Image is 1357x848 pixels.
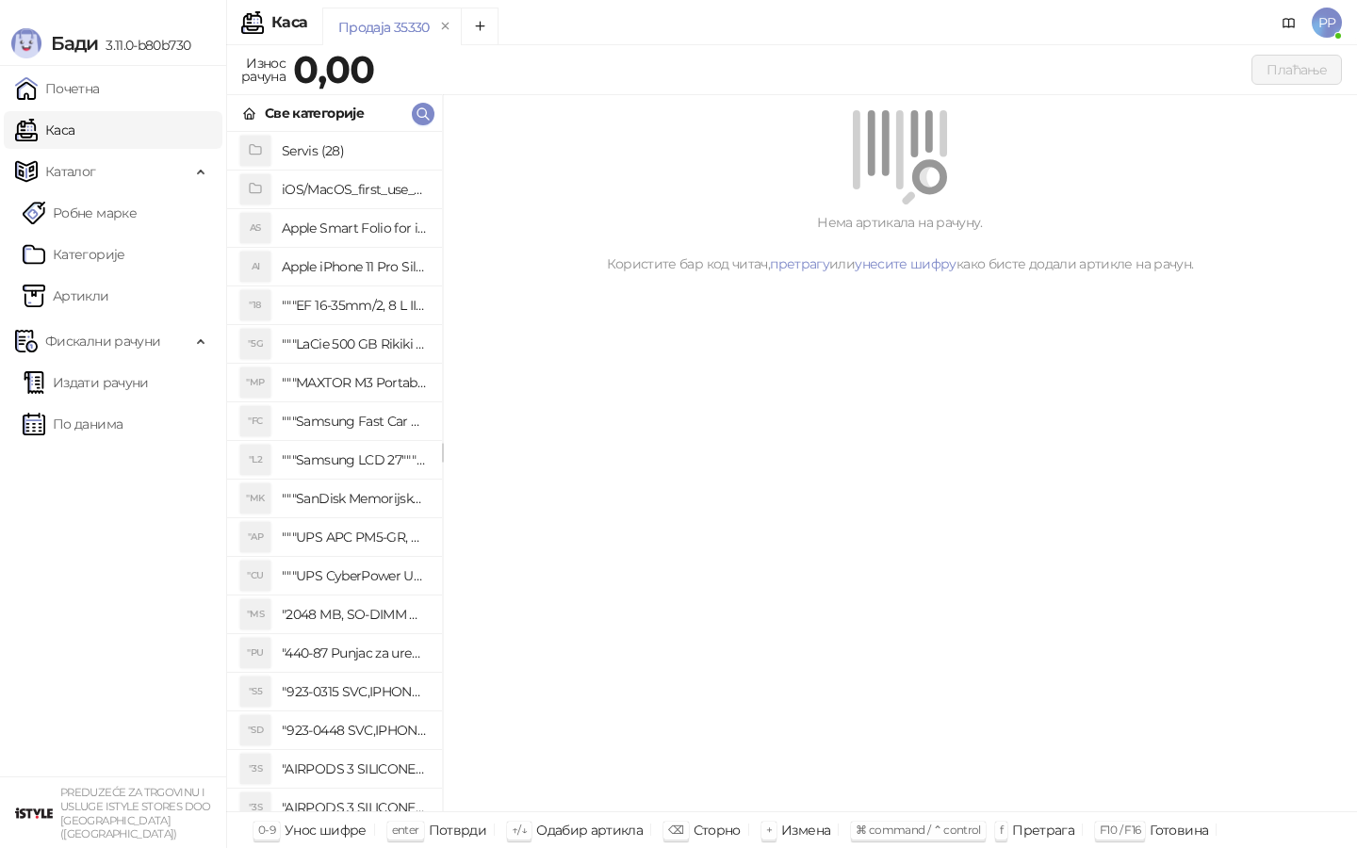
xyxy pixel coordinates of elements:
button: Плаћање [1251,55,1342,85]
span: ⌫ [668,823,683,837]
div: Одабир артикла [536,818,643,842]
h4: Apple Smart Folio for iPad mini (A17 Pro) - Sage [282,213,427,243]
div: "5G [240,329,270,359]
div: Унос шифре [285,818,367,842]
span: enter [392,823,419,837]
div: Готовина [1150,818,1208,842]
div: AS [240,213,270,243]
div: Потврди [429,818,487,842]
div: Износ рачуна [237,51,289,89]
div: "MS [240,599,270,629]
h4: iOS/MacOS_first_use_assistance (4) [282,174,427,204]
img: 64x64-companyLogo-77b92cf4-9946-4f36-9751-bf7bb5fd2c7d.png [15,794,53,832]
h4: "AIRPODS 3 SILICONE CASE BLACK" [282,754,427,784]
div: Нема артикала на рачуну. Користите бар код читач, или како бисте додали артикле на рачун. [466,212,1334,274]
h4: "923-0448 SVC,IPHONE,TOURQUE DRIVER KIT .65KGF- CM Šrafciger " [282,715,427,745]
a: унесите шифру [855,255,956,272]
div: "3S [240,792,270,823]
span: F10 / F16 [1100,823,1140,837]
span: f [1000,823,1003,837]
span: 0-9 [258,823,275,837]
span: ↑/↓ [512,823,527,837]
div: Претрага [1012,818,1074,842]
img: Logo [11,28,41,58]
span: PP [1312,8,1342,38]
div: "S5 [240,677,270,707]
div: "FC [240,406,270,436]
span: 3.11.0-b80b730 [98,37,190,54]
a: Каса [15,111,74,149]
h4: "2048 MB, SO-DIMM DDRII, 667 MHz, Napajanje 1,8 0,1 V, Latencija CL5" [282,599,427,629]
h4: "923-0315 SVC,IPHONE 5/5S BATTERY REMOVAL TRAY Držač za iPhone sa kojim se otvara display [282,677,427,707]
h4: """MAXTOR M3 Portable 2TB 2.5"""" crni eksterni hard disk HX-M201TCB/GM""" [282,367,427,398]
h4: Apple iPhone 11 Pro Silicone Case - Black [282,252,427,282]
div: "CU [240,561,270,591]
h4: "AIRPODS 3 SILICONE CASE BLUE" [282,792,427,823]
span: Каталог [45,153,96,190]
a: Категорије [23,236,125,273]
span: ⌘ command / ⌃ control [856,823,981,837]
h4: """EF 16-35mm/2, 8 L III USM""" [282,290,427,320]
div: Продаја 35330 [338,17,430,38]
h4: """LaCie 500 GB Rikiki USB 3.0 / Ultra Compact & Resistant aluminum / USB 3.0 / 2.5""""""" [282,329,427,359]
small: PREDUZEĆE ZA TRGOVINU I USLUGE ISTYLE STORES DOO [GEOGRAPHIC_DATA] ([GEOGRAPHIC_DATA]) [60,786,211,840]
div: "MP [240,367,270,398]
h4: "440-87 Punjac za uredjaje sa micro USB portom 4/1, Stand." [282,638,427,668]
a: ArtikliАртикли [23,277,109,315]
h4: """Samsung LCD 27"""" C27F390FHUXEN""" [282,445,427,475]
div: "SD [240,715,270,745]
a: Издати рачуни [23,364,149,401]
a: По данима [23,405,123,443]
h4: """SanDisk Memorijska kartica 256GB microSDXC sa SD adapterom SDSQXA1-256G-GN6MA - Extreme PLUS, ... [282,483,427,514]
h4: """UPS APC PM5-GR, Essential Surge Arrest,5 utic_nica""" [282,522,427,552]
div: "PU [240,638,270,668]
div: Измена [781,818,830,842]
div: Каса [271,15,307,30]
a: Робне марке [23,194,137,232]
div: grid [227,132,442,811]
span: Бади [51,32,98,55]
strong: 0,00 [293,46,374,92]
div: "L2 [240,445,270,475]
span: + [766,823,772,837]
div: "18 [240,290,270,320]
div: "3S [240,754,270,784]
span: Фискални рачуни [45,322,160,360]
div: Све категорије [265,103,364,123]
div: "MK [240,483,270,514]
button: remove [433,19,458,35]
h4: """Samsung Fast Car Charge Adapter, brzi auto punja_, boja crna""" [282,406,427,436]
h4: """UPS CyberPower UT650EG, 650VA/360W , line-int., s_uko, desktop""" [282,561,427,591]
a: Документација [1274,8,1304,38]
h4: Servis (28) [282,136,427,166]
div: "AP [240,522,270,552]
div: Сторно [694,818,741,842]
a: Почетна [15,70,100,107]
button: Add tab [461,8,499,45]
a: претрагу [770,255,829,272]
div: AI [240,252,270,282]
